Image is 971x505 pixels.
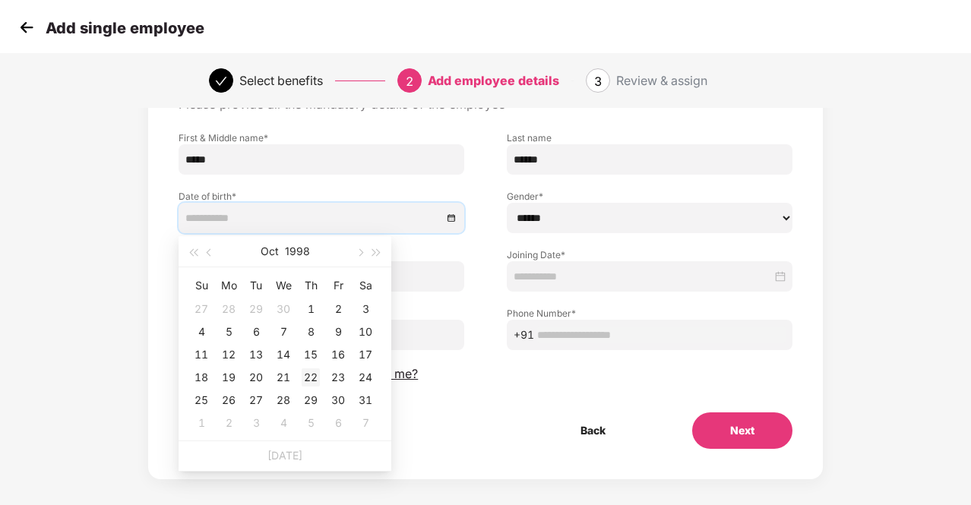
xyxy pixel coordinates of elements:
[324,298,352,320] td: 1998-10-02
[188,366,215,389] td: 1998-10-18
[356,391,375,409] div: 31
[297,273,324,298] th: Th
[188,320,215,343] td: 1998-10-04
[192,391,210,409] div: 25
[542,412,644,449] button: Back
[297,366,324,389] td: 1998-10-22
[356,300,375,318] div: 3
[270,343,297,366] td: 1998-10-14
[270,298,297,320] td: 1998-09-30
[285,236,310,267] button: 1998
[297,343,324,366] td: 1998-10-15
[329,414,347,432] div: 6
[220,368,238,387] div: 19
[274,391,293,409] div: 28
[215,412,242,434] td: 1998-11-02
[15,16,38,39] img: svg+xml;base64,PHN2ZyB4bWxucz0iaHR0cDovL3d3dy53My5vcmcvMjAwMC9zdmciIHdpZHRoPSIzMCIgaGVpZ2h0PSIzMC...
[356,414,375,432] div: 7
[274,368,293,387] div: 21
[302,368,320,387] div: 22
[242,412,270,434] td: 1998-11-03
[356,368,375,387] div: 24
[220,391,238,409] div: 26
[356,323,375,341] div: 10
[242,389,270,412] td: 1998-10-27
[324,273,352,298] th: Fr
[220,300,238,318] div: 28
[192,300,210,318] div: 27
[215,320,242,343] td: 1998-10-05
[270,389,297,412] td: 1998-10-28
[247,346,265,364] div: 13
[247,300,265,318] div: 29
[302,414,320,432] div: 5
[302,323,320,341] div: 8
[324,366,352,389] td: 1998-10-23
[220,346,238,364] div: 12
[329,368,347,387] div: 23
[324,412,352,434] td: 1998-11-06
[352,366,379,389] td: 1998-10-24
[302,346,320,364] div: 15
[247,323,265,341] div: 6
[507,307,792,320] label: Phone Number
[297,412,324,434] td: 1998-11-05
[274,300,293,318] div: 30
[220,323,238,341] div: 5
[267,449,302,462] a: [DATE]
[192,414,210,432] div: 1
[242,366,270,389] td: 1998-10-20
[242,320,270,343] td: 1998-10-06
[302,300,320,318] div: 1
[215,389,242,412] td: 1998-10-26
[324,343,352,366] td: 1998-10-16
[188,343,215,366] td: 1998-10-11
[188,298,215,320] td: 1998-09-27
[616,68,707,93] div: Review & assign
[215,298,242,320] td: 1998-09-28
[329,346,347,364] div: 16
[507,131,792,144] label: Last name
[192,323,210,341] div: 4
[261,236,279,267] button: Oct
[215,343,242,366] td: 1998-10-12
[242,343,270,366] td: 1998-10-13
[192,346,210,364] div: 11
[188,412,215,434] td: 1998-11-01
[274,346,293,364] div: 14
[242,273,270,298] th: Tu
[297,389,324,412] td: 1998-10-29
[220,414,238,432] div: 2
[356,346,375,364] div: 17
[274,323,293,341] div: 7
[352,298,379,320] td: 1998-10-03
[352,273,379,298] th: Sa
[188,389,215,412] td: 1998-10-25
[594,74,602,89] span: 3
[514,327,534,343] span: +91
[406,74,413,89] span: 2
[270,412,297,434] td: 1998-11-04
[329,300,347,318] div: 2
[352,389,379,412] td: 1998-10-31
[270,320,297,343] td: 1998-10-07
[507,190,792,203] label: Gender
[247,391,265,409] div: 27
[507,248,792,261] label: Joining Date
[692,412,792,449] button: Next
[274,414,293,432] div: 4
[247,414,265,432] div: 3
[46,19,204,37] p: Add single employee
[247,368,265,387] div: 20
[270,273,297,298] th: We
[188,273,215,298] th: Su
[215,75,227,87] span: check
[352,320,379,343] td: 1998-10-10
[215,273,242,298] th: Mo
[329,391,347,409] div: 30
[297,320,324,343] td: 1998-10-08
[352,343,379,366] td: 1998-10-17
[428,68,559,93] div: Add employee details
[179,131,464,144] label: First & Middle name
[179,190,464,203] label: Date of birth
